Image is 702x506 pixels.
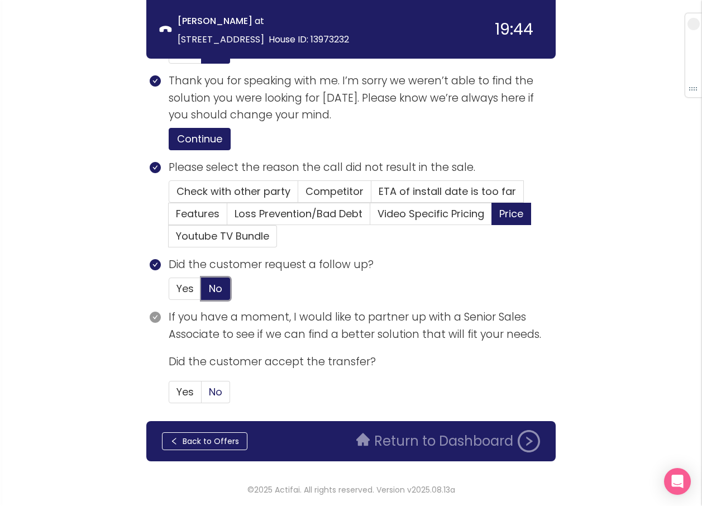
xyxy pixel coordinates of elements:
span: No [209,281,222,295]
span: check-circle [150,259,161,270]
p: Did the customer accept the transfer? [169,354,556,370]
span: Price [499,207,523,221]
span: at [STREET_ADDRESS] [178,15,264,46]
p: Please select the reason the call did not result in the sale. [169,159,556,176]
span: House ID: 13973232 [269,33,349,46]
span: No [209,385,222,399]
span: check-circle [150,75,161,87]
span: phone [160,24,171,36]
div: 19:44 [495,21,533,37]
span: Features [176,207,219,221]
button: Continue [169,128,231,150]
span: Yes [176,385,194,399]
span: Competitor [305,184,364,198]
p: If you have a moment, I would like to partner up with a Senior Sales Associate to see if we can f... [169,309,556,342]
div: Open Intercom Messenger [664,468,691,495]
span: ETA of install date is too far [379,184,516,198]
button: Return to Dashboard [350,430,547,452]
span: Yes [176,281,194,295]
span: Loss Prevention/Bad Debt [235,207,362,221]
p: Did the customer request a follow up? [169,256,556,273]
button: Back to Offers [162,432,247,450]
p: Thank you for speaking with me. I’m sorry we weren’t able to find the solution you were looking f... [169,73,556,123]
span: Check with other party [176,184,290,198]
span: Youtube TV Bundle [176,229,269,243]
strong: [PERSON_NAME] [178,15,252,27]
span: check-circle [150,162,161,173]
span: Video Specific Pricing [378,207,484,221]
span: check-circle [150,312,161,323]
